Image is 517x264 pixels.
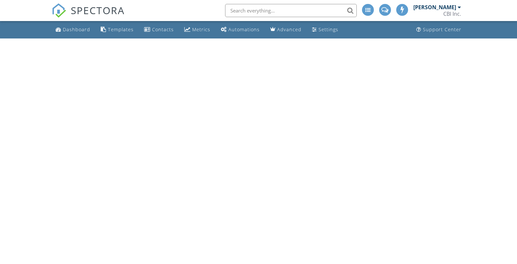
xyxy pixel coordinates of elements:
[225,4,357,17] input: Search everything...
[414,24,464,36] a: Support Center
[63,26,90,33] div: Dashboard
[182,24,213,36] a: Metrics
[228,26,260,33] div: Automations
[413,4,456,11] div: [PERSON_NAME]
[218,24,262,36] a: Automations (Advanced)
[71,3,125,17] span: SPECTORA
[443,11,461,17] div: CBI Inc.
[142,24,176,36] a: Contacts
[53,24,93,36] a: Dashboard
[192,26,210,33] div: Metrics
[319,26,338,33] div: Settings
[309,24,341,36] a: Settings
[98,24,136,36] a: Templates
[423,26,461,33] div: Support Center
[277,26,301,33] div: Advanced
[152,26,174,33] div: Contacts
[268,24,304,36] a: Advanced
[108,26,134,33] div: Templates
[52,3,66,18] img: The Best Home Inspection Software - Spectora
[52,9,125,23] a: SPECTORA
